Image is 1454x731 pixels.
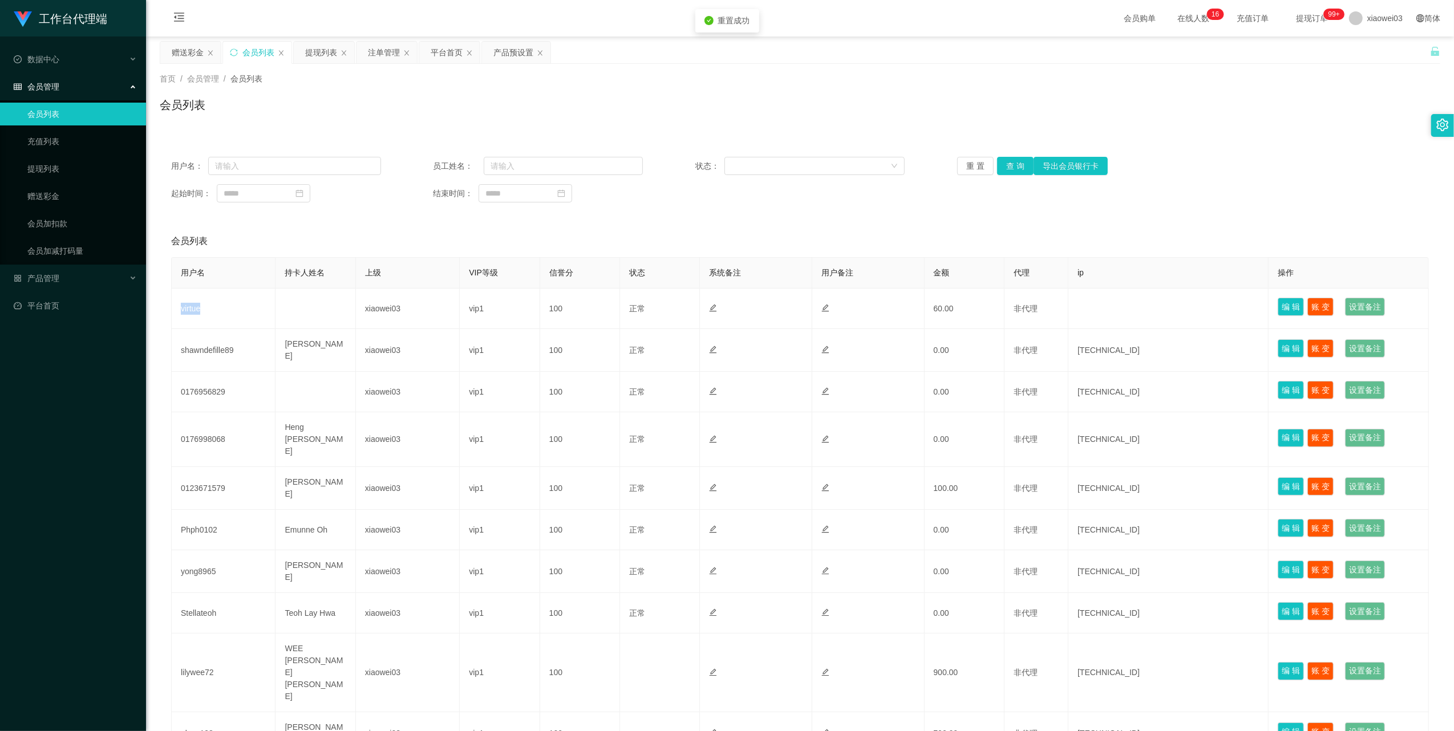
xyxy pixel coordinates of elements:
[180,74,183,83] span: /
[356,412,460,467] td: xiaowei03
[27,239,137,262] a: 会员加减打码量
[1345,339,1385,358] button: 设置备注
[540,412,620,467] td: 100
[1207,9,1224,20] sup: 16
[493,42,533,63] div: 产品预设置
[709,304,717,312] i: 图标: edit
[821,525,829,533] i: 图标: edit
[709,668,717,676] i: 图标: edit
[540,550,620,593] td: 100
[27,130,137,153] a: 充值列表
[1278,477,1304,496] button: 编 辑
[460,550,540,593] td: vip1
[276,510,355,550] td: Emunne Oh
[172,467,276,510] td: 0123671579
[1307,339,1334,358] button: 账 变
[1345,381,1385,399] button: 设置备注
[276,633,355,712] td: WEE [PERSON_NAME] [PERSON_NAME]
[695,160,725,172] span: 状态：
[1307,602,1334,620] button: 账 变
[1278,339,1304,358] button: 编 辑
[1014,268,1030,277] span: 代理
[1014,434,1038,444] span: 非代理
[1307,519,1334,537] button: 账 变
[821,668,829,676] i: 图标: edit
[356,372,460,412] td: xiaowei03
[718,16,750,25] span: 重置成功
[224,74,226,83] span: /
[356,467,460,510] td: xiaowei03
[14,274,22,282] i: 图标: appstore-o
[1068,550,1269,593] td: [TECHNICAL_ID]
[356,593,460,633] td: xiaowei03
[925,467,1005,510] td: 100.00
[1291,14,1334,22] span: 提现订单
[934,268,950,277] span: 金额
[1014,346,1038,355] span: 非代理
[1307,561,1334,579] button: 账 变
[1068,467,1269,510] td: [TECHNICAL_ID]
[1212,9,1216,20] p: 1
[1278,298,1304,316] button: 编 辑
[1278,602,1304,620] button: 编 辑
[208,157,381,175] input: 请输入
[1034,157,1108,175] button: 导出会员银行卡
[1014,567,1038,576] span: 非代理
[1324,9,1344,20] sup: 1091
[821,346,829,354] i: 图标: edit
[1014,668,1038,677] span: 非代理
[1232,14,1275,22] span: 充值订单
[172,412,276,467] td: 0176998068
[704,16,714,25] i: icon: check-circle
[14,274,59,283] span: 产品管理
[39,1,107,37] h1: 工作台代理端
[557,189,565,197] i: 图标: calendar
[14,14,107,23] a: 工作台代理端
[368,42,400,63] div: 注单管理
[629,567,645,576] span: 正常
[14,55,59,64] span: 数据中心
[14,11,32,27] img: logo.9652507e.png
[1416,14,1424,22] i: 图标: global
[230,48,238,56] i: 图标: sync
[365,268,381,277] span: 上级
[1430,46,1440,56] i: 图标: unlock
[276,550,355,593] td: [PERSON_NAME]
[171,234,208,248] span: 会员列表
[925,412,1005,467] td: 0.00
[1278,429,1304,447] button: 编 辑
[1345,602,1385,620] button: 设置备注
[1307,381,1334,399] button: 账 变
[276,593,355,633] td: Teoh Lay Hwa
[1345,477,1385,496] button: 设置备注
[629,268,645,277] span: 状态
[1014,387,1038,396] span: 非代理
[433,160,484,172] span: 员工姓名：
[207,50,214,56] i: 图标: close
[1216,9,1220,20] p: 6
[14,294,137,317] a: 图标: dashboard平台首页
[460,329,540,372] td: vip1
[1078,268,1084,277] span: ip
[160,96,205,113] h1: 会员列表
[27,212,137,235] a: 会员加扣款
[821,268,853,277] span: 用户备注
[540,593,620,633] td: 100
[709,268,741,277] span: 系统备注
[27,103,137,125] a: 会员列表
[709,346,717,354] i: 图标: edit
[1014,484,1038,493] span: 非代理
[1345,298,1385,316] button: 设置备注
[629,304,645,313] span: 正常
[891,163,898,170] i: 图标: down
[540,289,620,329] td: 100
[276,329,355,372] td: [PERSON_NAME]
[276,412,355,467] td: Heng [PERSON_NAME]
[540,633,620,712] td: 100
[172,372,276,412] td: 0176956829
[27,157,137,180] a: 提现列表
[629,346,645,355] span: 正常
[1068,412,1269,467] td: [TECHNICAL_ID]
[1068,593,1269,633] td: [TECHNICAL_ID]
[356,633,460,712] td: xiaowei03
